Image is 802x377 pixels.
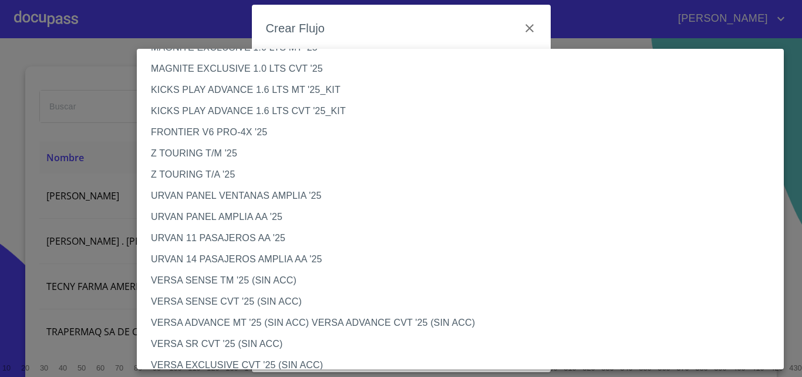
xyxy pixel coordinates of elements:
li: URVAN 11 PASAJEROS AA '25 [137,228,793,249]
li: Z TOURING T/A '25 [137,164,793,185]
li: URVAN 14 PASAJEROS AMPLIA AA '25 [137,249,793,270]
li: KICKS PLAY ADVANCE 1.6 LTS CVT '25_KIT [137,101,793,122]
li: VERSA SR CVT '25 (SIN ACC) [137,333,793,355]
li: KICKS PLAY ADVANCE 1.6 LTS MT '25_KIT [137,79,793,101]
li: MAGNITE EXCLUSIVE 1.0 LTS CVT '25 [137,58,793,79]
li: URVAN PANEL AMPLIA AA '25 [137,206,793,228]
li: VERSA ADVANCE MT '25 (SIN ACC) VERSA ADVANCE CVT '25 (SIN ACC) [137,312,793,333]
li: VERSA SENSE TM '25 (SIN ACC) [137,270,793,291]
li: URVAN PANEL VENTANAS AMPLIA '25 [137,185,793,206]
li: VERSA SENSE CVT '25 (SIN ACC) [137,291,793,312]
li: Z TOURING T/M '25 [137,143,793,164]
li: FRONTIER V6 PRO-4X '25 [137,122,793,143]
li: VERSA EXCLUSIVE CVT '25 (SIN ACC) [137,355,793,376]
